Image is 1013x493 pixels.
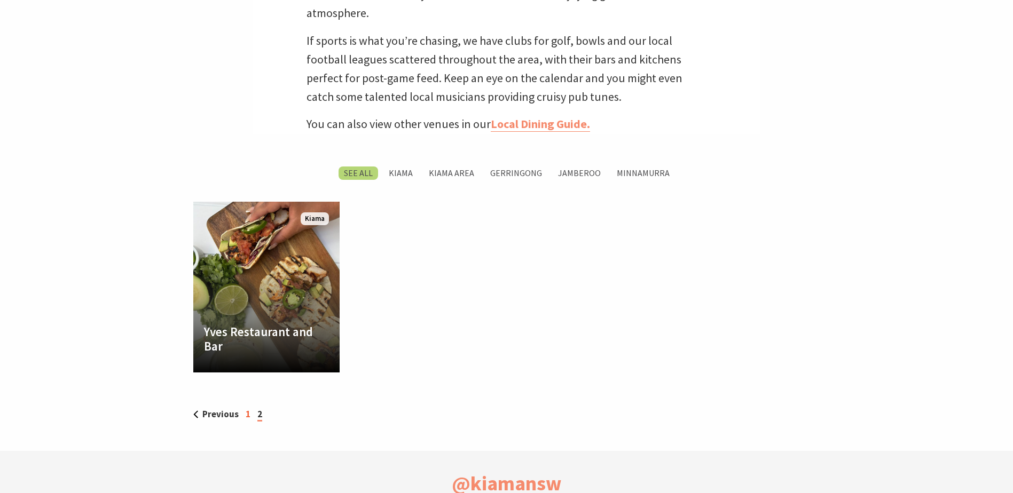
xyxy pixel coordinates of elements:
label: Kiama [383,166,418,180]
h4: Yves Restaurant and Bar [204,324,329,354]
span: 2 [257,408,262,422]
p: If sports is what you’re chasing, we have clubs for golf, bowls and our local football leagues sc... [307,31,707,107]
p: You can also view other venues in our [307,115,707,133]
a: Previous [193,408,239,420]
label: Kiama Area [423,166,480,180]
label: Jamberoo [553,166,606,180]
a: 1 [246,408,250,420]
a: Yves Restaurant and Bar Kiama [193,202,340,372]
a: Local Dining Guide. [491,116,590,132]
label: Minnamurra [611,166,675,180]
label: Gerringong [485,166,547,180]
span: Kiama [301,212,329,226]
label: SEE All [339,166,378,180]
